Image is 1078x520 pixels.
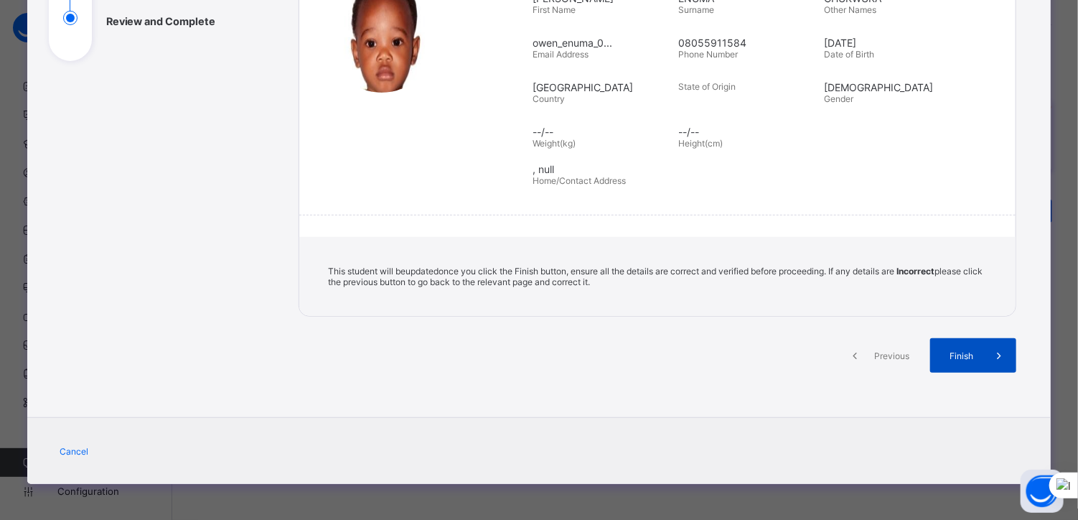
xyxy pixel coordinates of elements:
[678,126,817,138] span: --/--
[678,4,714,15] span: Surname
[678,49,738,60] span: Phone Number
[1021,470,1064,513] button: Open asap
[824,37,962,49] span: [DATE]
[941,350,982,361] span: Finish
[60,446,88,457] span: Cancel
[896,266,934,277] b: Incorrect
[533,81,671,93] span: [GEOGRAPHIC_DATA]
[678,37,817,49] span: 08055911584
[533,175,626,186] span: Home/Contact Address
[533,138,576,149] span: Weight(kg)
[533,37,671,49] span: owen_enuma_0...
[678,138,723,149] span: Height(cm)
[533,93,565,104] span: Country
[533,4,576,15] span: First Name
[824,4,876,15] span: Other Names
[824,81,962,93] span: [DEMOGRAPHIC_DATA]
[824,49,874,60] span: Date of Birth
[328,266,983,287] span: This student will be updated once you click the Finish button, ensure all the details are correct...
[824,93,853,104] span: Gender
[533,49,589,60] span: Email Address
[678,81,736,92] span: State of Origin
[872,350,911,361] span: Previous
[533,163,994,175] span: , null
[533,126,671,138] span: --/--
